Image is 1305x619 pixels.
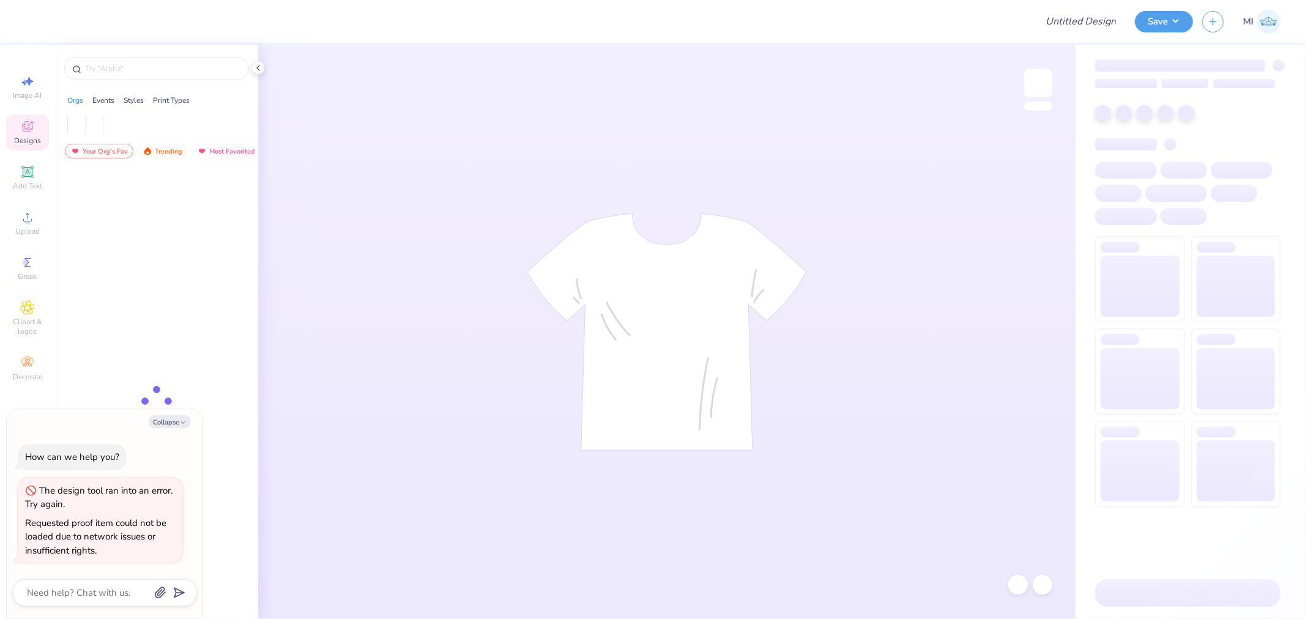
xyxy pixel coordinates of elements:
div: Print Types [153,95,190,106]
img: tee-skeleton.svg [527,213,807,451]
span: Upload [15,226,40,236]
span: Image AI [13,91,42,100]
span: Add Text [13,181,42,191]
div: Most Favorited [191,144,261,158]
div: Orgs [67,95,83,106]
a: MI [1243,10,1281,34]
span: MI [1243,15,1254,29]
div: Styles [124,95,144,106]
div: Your Org's Fav [65,144,133,158]
div: Requested proof item could not be loaded due to network issues or insufficient rights. [25,517,166,557]
span: Designs [14,136,41,146]
span: Greek [18,272,37,281]
input: Untitled Design [1036,9,1126,34]
img: most_fav.gif [197,147,207,155]
img: trending.gif [143,147,152,155]
div: How can we help you? [25,451,119,463]
div: The design tool ran into an error. Try again. [25,484,173,511]
img: most_fav.gif [70,147,80,155]
img: Ma. Isabella Adad [1257,10,1281,34]
input: Try "Alpha" [84,62,241,75]
div: Trending [137,144,188,158]
button: Collapse [149,415,190,428]
span: Decorate [13,372,42,382]
div: Events [92,95,114,106]
button: Save [1135,11,1193,32]
span: Clipart & logos [6,317,49,336]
